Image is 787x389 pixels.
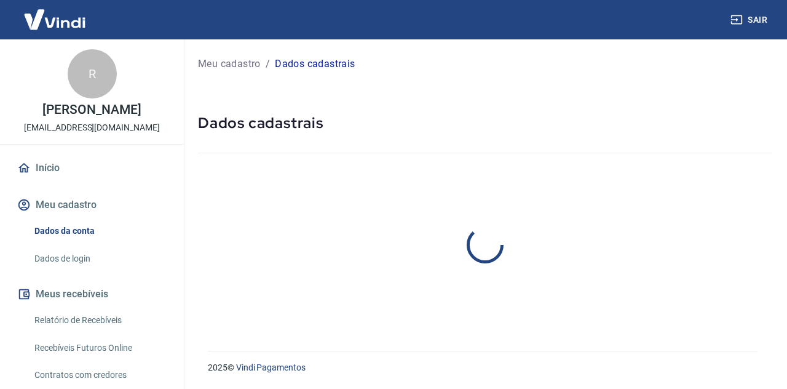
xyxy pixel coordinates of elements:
[15,154,169,182] a: Início
[198,57,261,71] a: Meu cadastro
[30,246,169,271] a: Dados de login
[68,49,117,98] div: R
[30,219,169,244] a: Dados da conta
[24,121,160,134] p: [EMAIL_ADDRESS][DOMAIN_NAME]
[208,361,757,374] p: 2025 ©
[236,363,306,372] a: Vindi Pagamentos
[275,57,355,71] p: Dados cadastrais
[15,1,95,38] img: Vindi
[42,103,141,116] p: [PERSON_NAME]
[30,363,169,388] a: Contratos com credores
[728,9,772,31] button: Sair
[30,335,169,361] a: Recebíveis Futuros Online
[30,308,169,333] a: Relatório de Recebíveis
[198,113,772,133] h5: Dados cadastrais
[15,281,169,308] button: Meus recebíveis
[266,57,270,71] p: /
[15,191,169,219] button: Meu cadastro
